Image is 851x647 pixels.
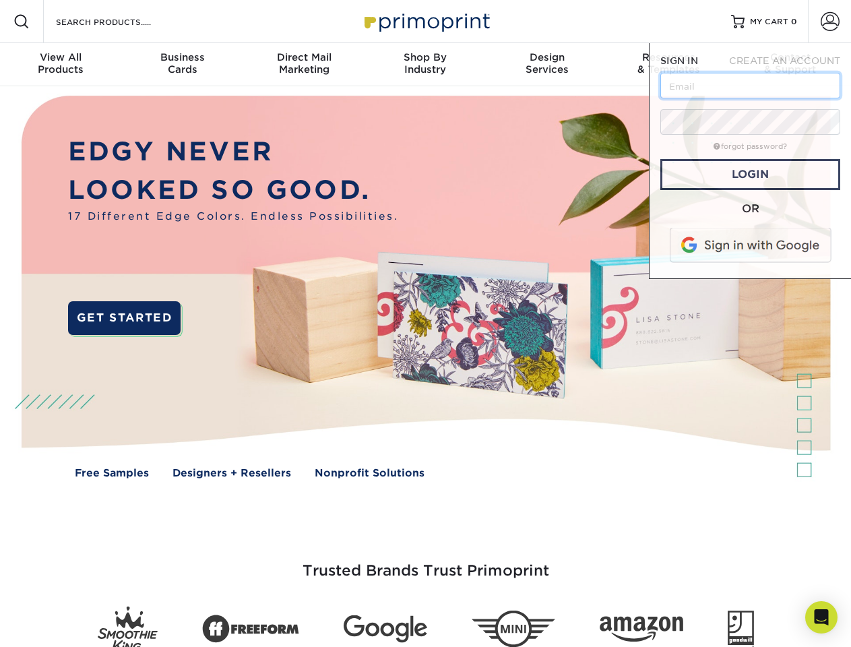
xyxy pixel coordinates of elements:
[750,16,788,28] span: MY CART
[243,51,365,63] span: Direct Mail
[344,615,427,643] img: Google
[791,17,797,26] span: 0
[608,51,729,75] div: & Templates
[365,51,486,63] span: Shop By
[68,209,398,224] span: 17 Different Edge Colors. Endless Possibilities.
[172,466,291,481] a: Designers + Resellers
[608,43,729,86] a: Resources& Templates
[608,51,729,63] span: Resources
[68,133,398,171] p: EDGY NEVER
[243,51,365,75] div: Marketing
[600,617,683,642] img: Amazon
[121,51,243,75] div: Cards
[486,43,608,86] a: DesignServices
[365,51,486,75] div: Industry
[729,55,840,66] span: CREATE AN ACCOUNT
[315,466,424,481] a: Nonprofit Solutions
[68,171,398,210] p: LOOKED SO GOOD.
[660,159,840,190] a: Login
[660,73,840,98] input: Email
[55,13,186,30] input: SEARCH PRODUCTS.....
[660,55,698,66] span: SIGN IN
[75,466,149,481] a: Free Samples
[68,301,181,335] a: GET STARTED
[121,51,243,63] span: Business
[486,51,608,75] div: Services
[728,611,754,647] img: Goodwill
[32,530,820,596] h3: Trusted Brands Trust Primoprint
[365,43,486,86] a: Shop ByIndustry
[486,51,608,63] span: Design
[660,201,840,217] div: OR
[714,142,787,151] a: forgot password?
[358,7,493,36] img: Primoprint
[243,43,365,86] a: Direct MailMarketing
[805,601,838,634] div: Open Intercom Messenger
[3,606,115,642] iframe: Google Customer Reviews
[121,43,243,86] a: BusinessCards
